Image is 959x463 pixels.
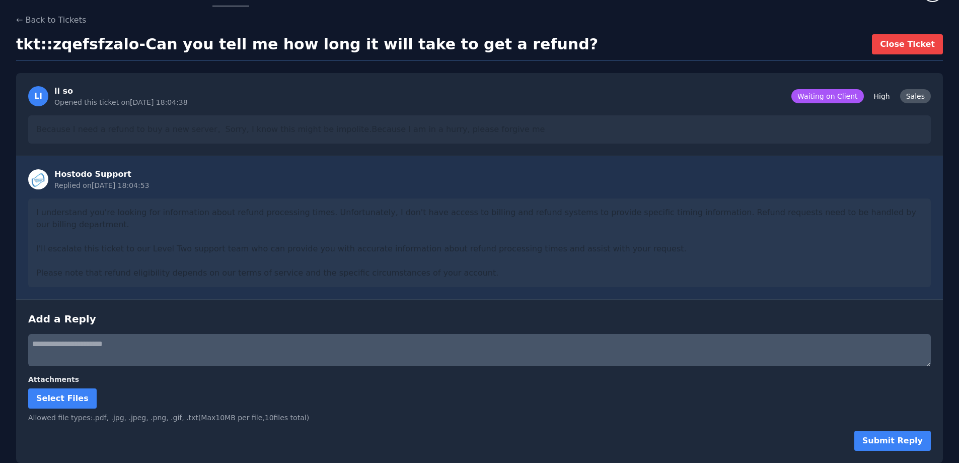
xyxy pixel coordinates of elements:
[54,168,149,180] div: Hostodo Support
[28,169,48,189] img: Staff
[16,35,598,53] h1: tkt::zqefsfzalo - Can you tell me how long it will take to get a refund?
[854,431,931,451] button: Submit Reply
[900,89,931,103] span: Sales
[36,393,89,403] span: Select Files
[28,86,48,106] div: LI
[16,14,86,26] button: ← Back to Tickets
[28,115,931,144] div: Because I need a refund to buy a new server。Sorry, I know this might be impolite.Because I am in ...
[54,97,188,107] div: Opened this ticket on [DATE] 18:04:38
[28,413,931,423] div: Allowed file types: .pdf, .jpg, .jpeg, .png, .gif, .txt (Max 10 MB per file, 10 files total)
[28,312,931,326] h3: Add a Reply
[791,89,863,103] span: Waiting on Client
[28,199,931,287] div: I understand you're looking for information about refund processing times. Unfortunately, I don't...
[28,374,931,384] label: Attachments
[868,89,896,103] span: High
[54,180,149,190] div: Replied on [DATE] 18:04:53
[54,85,188,97] div: li so
[872,34,943,54] button: Close Ticket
